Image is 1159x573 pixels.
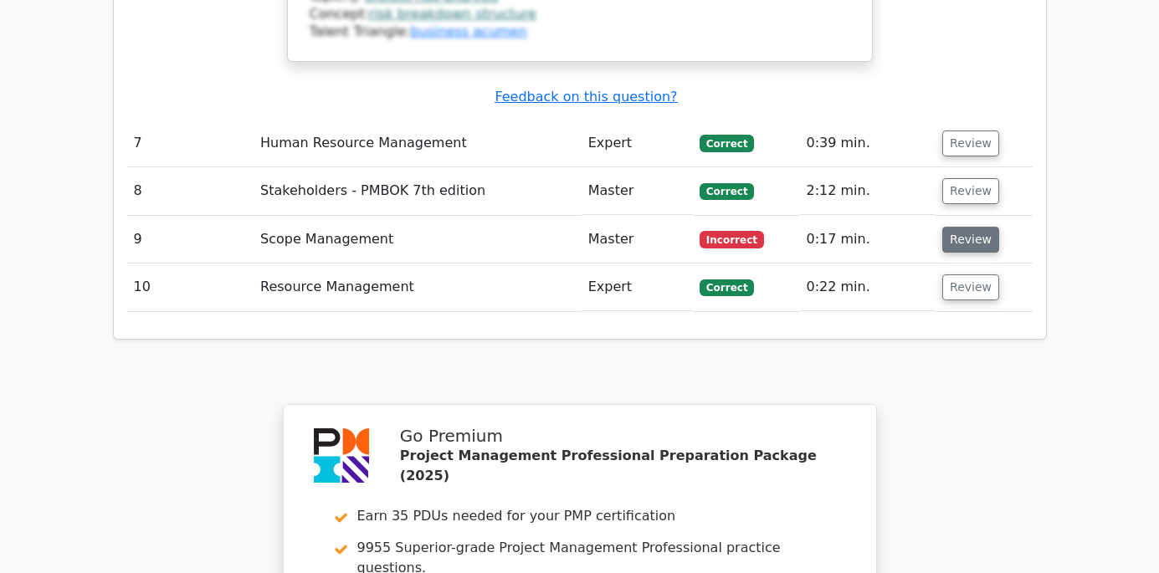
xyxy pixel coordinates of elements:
a: business acumen [410,23,526,39]
button: Review [942,178,999,204]
td: Expert [582,263,693,311]
span: Correct [700,135,754,151]
button: Review [942,274,999,300]
span: Correct [700,279,754,296]
td: 9 [127,216,254,263]
td: Expert [582,120,693,167]
td: Scope Management [254,216,582,263]
td: Stakeholders - PMBOK 7th edition [254,167,582,215]
td: 7 [127,120,254,167]
td: Resource Management [254,263,582,311]
a: Feedback on this question? [495,89,677,105]
td: 0:17 min. [799,216,936,263]
button: Review [942,227,999,253]
a: risk breakdown structure [369,6,536,22]
td: 8 [127,167,254,215]
td: Master [582,216,693,263]
button: Review [942,130,999,156]
span: Correct [700,183,754,200]
td: 2:12 min. [799,167,936,215]
span: Incorrect [700,231,764,248]
td: 0:22 min. [799,263,936,311]
td: 10 [127,263,254,311]
td: Human Resource Management [254,120,582,167]
td: 0:39 min. [799,120,936,167]
td: Master [582,167,693,215]
div: Concept: [310,6,850,23]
